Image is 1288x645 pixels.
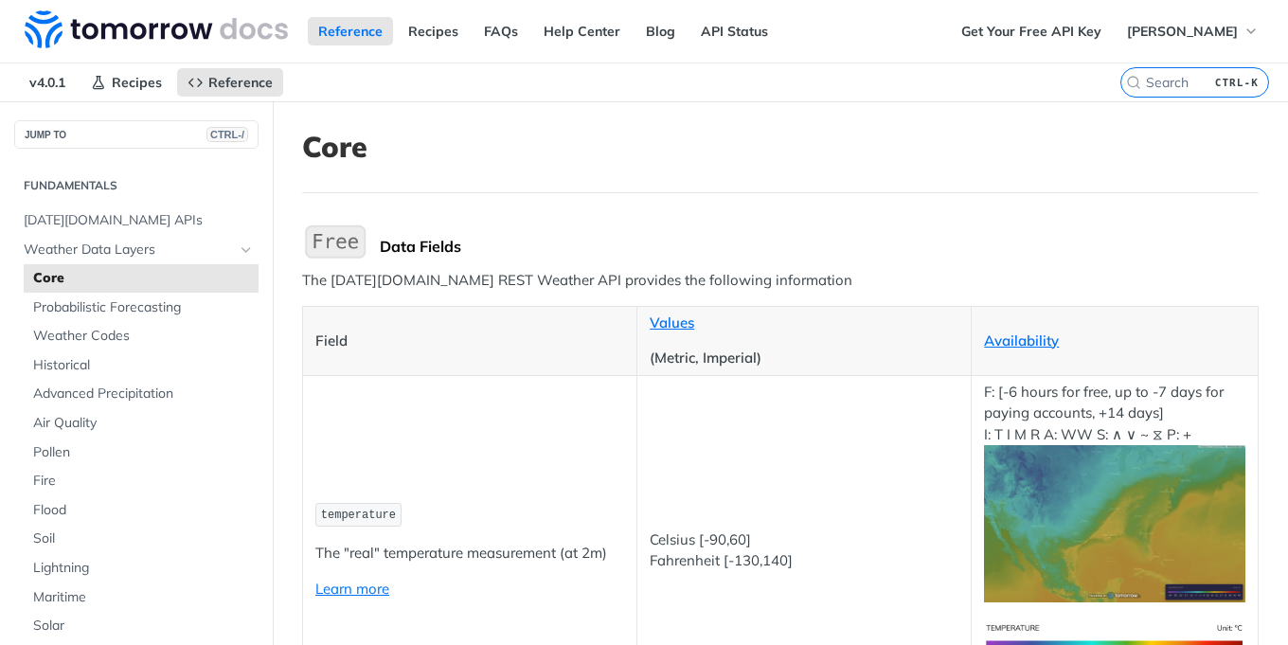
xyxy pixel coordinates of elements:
[984,382,1245,602] p: F: [-6 hours for free, up to -7 days for paying accounts, +14 days] I: T I M R A: WW S: ∧ ∨ ~ ⧖ P: +
[1117,17,1269,45] button: [PERSON_NAME]
[984,445,1245,601] img: temperature
[24,409,259,438] a: Air Quality
[33,588,254,607] span: Maritime
[380,237,1259,256] div: Data Fields
[24,380,259,408] a: Advanced Precipitation
[33,443,254,462] span: Pollen
[1126,75,1141,90] svg: Search
[80,68,172,97] a: Recipes
[1210,73,1263,92] kbd: CTRL-K
[24,467,259,495] a: Fire
[24,351,259,380] a: Historical
[24,612,259,640] a: Solar
[239,242,254,258] button: Hide subpages for Weather Data Layers
[14,206,259,235] a: [DATE][DOMAIN_NAME] APIs
[112,74,162,91] span: Recipes
[14,177,259,194] h2: Fundamentals
[33,529,254,548] span: Soil
[19,68,76,97] span: v4.0.1
[321,509,396,522] span: temperature
[24,583,259,612] a: Maritime
[24,241,234,260] span: Weather Data Layers
[308,17,393,45] a: Reference
[24,439,259,467] a: Pollen
[984,331,1059,349] a: Availability
[24,264,259,293] a: Core
[24,525,259,553] a: Soil
[635,17,686,45] a: Blog
[474,17,528,45] a: FAQs
[302,270,1259,292] p: The [DATE][DOMAIN_NAME] REST Weather API provides the following information
[24,496,259,525] a: Flood
[33,501,254,520] span: Flood
[25,10,288,48] img: Tomorrow.io Weather API Docs
[1127,23,1238,40] span: [PERSON_NAME]
[24,554,259,582] a: Lightning
[33,327,254,346] span: Weather Codes
[650,529,958,572] p: Celsius [-90,60] Fahrenheit [-130,140]
[33,559,254,578] span: Lightning
[206,127,248,142] span: CTRL-/
[315,543,624,564] p: The "real" temperature measurement (at 2m)
[650,348,958,369] p: (Metric, Imperial)
[33,617,254,636] span: Solar
[24,322,259,350] a: Weather Codes
[690,17,778,45] a: API Status
[24,211,254,230] span: [DATE][DOMAIN_NAME] APIs
[33,269,254,288] span: Core
[984,513,1245,531] span: Expand image
[33,298,254,317] span: Probabilistic Forecasting
[315,331,624,352] p: Field
[177,68,283,97] a: Reference
[208,74,273,91] span: Reference
[33,356,254,375] span: Historical
[24,294,259,322] a: Probabilistic Forecasting
[951,17,1112,45] a: Get Your Free API Key
[302,130,1259,164] h1: Core
[398,17,469,45] a: Recipes
[315,580,389,598] a: Learn more
[650,314,694,331] a: Values
[533,17,631,45] a: Help Center
[33,414,254,433] span: Air Quality
[14,120,259,149] button: JUMP TOCTRL-/
[33,472,254,491] span: Fire
[33,385,254,403] span: Advanced Precipitation
[14,236,259,264] a: Weather Data LayersHide subpages for Weather Data Layers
